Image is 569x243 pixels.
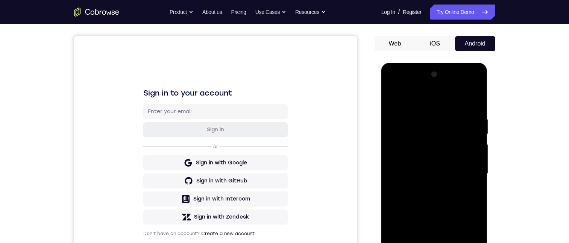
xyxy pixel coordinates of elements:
button: iOS [415,36,455,51]
button: Sign in with GitHub [69,137,214,152]
div: Sign in with Zendesk [120,177,175,185]
span: / [398,8,400,17]
button: Sign in with Zendesk [69,173,214,188]
a: Register [403,5,421,20]
button: Sign in with Intercom [69,155,214,170]
p: Don't have an account? [69,194,214,200]
div: Sign in with GitHub [122,141,173,149]
p: or [138,108,146,114]
button: Product [170,5,193,20]
a: Log In [381,5,395,20]
div: Sign in with Google [122,123,173,131]
div: Sign in with Intercom [119,159,176,167]
button: Web [375,36,415,51]
a: Go to the home page [74,8,119,17]
a: Pricing [231,5,246,20]
button: Sign in with Google [69,119,214,134]
a: About us [202,5,222,20]
a: Try Online Demo [430,5,495,20]
button: Android [455,36,495,51]
a: Create a new account [127,195,181,200]
button: Use Cases [255,5,286,20]
button: Resources [295,5,326,20]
